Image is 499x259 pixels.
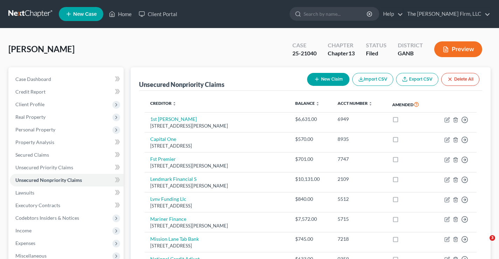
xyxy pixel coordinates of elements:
span: Personal Property [15,127,55,132]
div: Filed [366,49,387,57]
div: 7218 [338,236,381,243]
i: unfold_more [368,102,373,106]
span: Client Profile [15,101,44,107]
div: 8935 [338,136,381,143]
div: Status [366,41,387,49]
span: Case Dashboard [15,76,51,82]
a: Acct Number unfold_more [338,101,373,106]
div: [STREET_ADDRESS] [150,243,284,249]
div: [STREET_ADDRESS][PERSON_NAME] [150,123,284,129]
a: The [PERSON_NAME] Firm, LLC [404,8,490,20]
a: Home [105,8,135,20]
a: Credit Report [10,86,124,98]
a: Fst Premier [150,156,176,162]
a: Mariner Finance [150,216,186,222]
a: Executory Contracts [10,199,124,212]
span: Codebtors Insiders & Notices [15,215,79,221]
span: Unsecured Priority Claims [15,164,73,170]
span: Credit Report [15,89,46,95]
div: $570.00 [295,136,326,143]
a: 1st [PERSON_NAME] [150,116,197,122]
span: [PERSON_NAME] [8,44,75,54]
button: Preview [434,41,482,57]
div: Chapter [328,41,355,49]
div: 7747 [338,156,381,163]
button: Delete All [441,73,479,86]
span: Lawsuits [15,190,34,196]
div: Case [292,41,317,49]
div: $6,631.00 [295,116,326,123]
th: Amended [387,96,432,113]
iframe: Intercom live chat [475,235,492,252]
a: Help [380,8,403,20]
span: Secured Claims [15,152,49,158]
span: 3 [490,235,495,241]
i: unfold_more [172,102,176,106]
div: [STREET_ADDRESS] [150,203,284,209]
div: GANB [398,49,423,57]
div: [STREET_ADDRESS] [150,143,284,149]
div: [STREET_ADDRESS][PERSON_NAME] [150,163,284,169]
span: Property Analysis [15,139,54,145]
div: 5715 [338,216,381,223]
span: Miscellaneous [15,253,47,259]
div: 5512 [338,196,381,203]
a: Lvnv Funding Llc [150,196,186,202]
a: Unsecured Priority Claims [10,161,124,174]
div: $840.00 [295,196,326,203]
a: Mission Lane Tab Bank [150,236,199,242]
div: $701.00 [295,156,326,163]
a: Client Portal [135,8,181,20]
span: Income [15,227,32,233]
div: $745.00 [295,236,326,243]
a: Creditor unfold_more [150,101,176,106]
a: Lawsuits [10,186,124,199]
span: Unsecured Nonpriority Claims [15,177,82,183]
a: Capital One [150,136,176,142]
button: Import CSV [352,73,393,86]
span: 13 [348,50,355,56]
div: 25-21040 [292,49,317,57]
span: New Case [73,12,97,17]
span: Real Property [15,114,46,120]
a: Balance unfold_more [295,101,320,106]
div: $10,131.00 [295,176,326,183]
div: [STREET_ADDRESS][PERSON_NAME] [150,223,284,229]
a: Export CSV [396,73,438,86]
i: unfold_more [316,102,320,106]
a: Lendmark Financial S [150,176,196,182]
a: Secured Claims [10,149,124,161]
span: Executory Contracts [15,202,60,208]
a: Case Dashboard [10,73,124,86]
div: 6949 [338,116,381,123]
div: 2109 [338,176,381,183]
div: [STREET_ADDRESS][PERSON_NAME] [150,183,284,189]
div: Unsecured Nonpriority Claims [139,80,224,89]
a: Property Analysis [10,136,124,149]
button: New Claim [307,73,349,86]
a: Unsecured Nonpriority Claims [10,174,124,186]
div: $7,572.00 [295,216,326,223]
div: District [398,41,423,49]
div: Chapter [328,49,355,57]
span: Expenses [15,240,35,246]
input: Search by name... [304,7,368,20]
